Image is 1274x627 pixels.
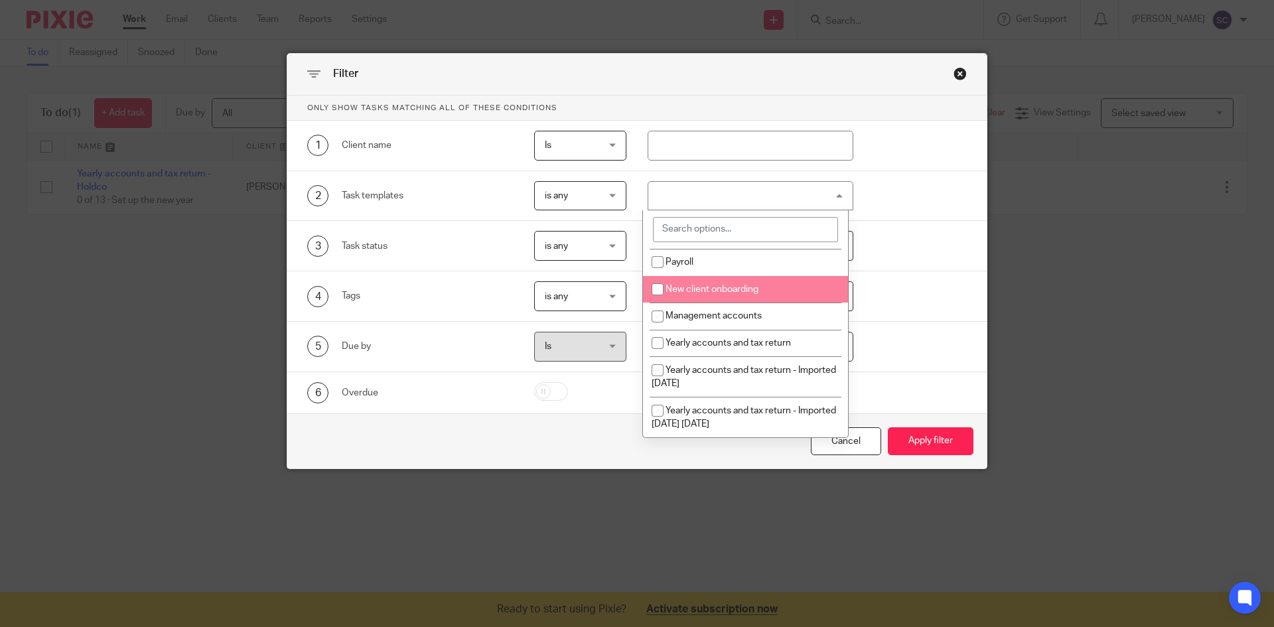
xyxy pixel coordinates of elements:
div: 3 [307,236,328,257]
button: Apply filter [888,427,973,456]
div: Due by [342,340,514,353]
div: 2 [307,185,328,206]
p: Only show tasks matching all of these conditions [287,96,987,121]
div: Task status [342,240,514,253]
div: Client name [342,139,514,152]
div: Overdue [342,386,514,399]
input: Search options... [653,217,838,242]
span: Is [545,342,551,351]
div: 1 [307,135,328,156]
div: 4 [307,286,328,307]
span: Yearly accounts and tax return - Imported [DATE] [652,366,836,389]
div: 5 [307,336,328,357]
div: Close this dialog window [811,427,881,456]
div: 6 [307,382,328,403]
span: Is [545,141,551,150]
span: Filter [333,68,358,79]
div: Close this dialog window [954,67,967,80]
span: is any [545,242,568,251]
span: Management accounts [666,311,762,320]
div: Task templates [342,189,514,202]
span: Yearly accounts and tax return [666,338,791,348]
span: New client onboarding [666,285,758,294]
span: Yearly accounts and tax return - Imported [DATE] [DATE] [652,406,836,429]
span: Payroll [666,257,693,267]
span: is any [545,191,568,200]
span: is any [545,292,568,301]
div: Tags [342,289,514,303]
